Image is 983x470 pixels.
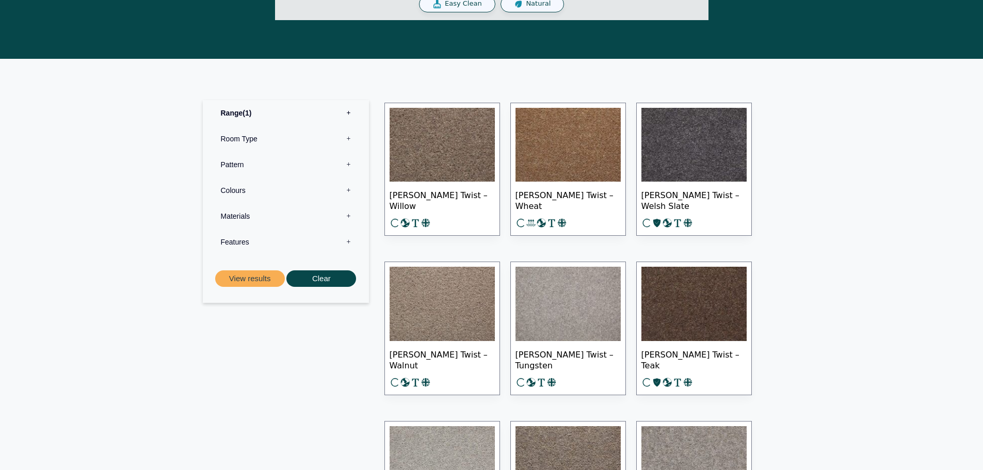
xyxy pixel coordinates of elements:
[243,109,251,117] span: 1
[641,341,747,377] span: [PERSON_NAME] Twist – Teak
[636,262,752,395] a: [PERSON_NAME] Twist – Teak
[515,182,621,218] span: [PERSON_NAME] Twist – Wheat
[515,108,621,182] img: Tomkinson Twist - Wheat
[390,267,495,341] img: Tomkinson Twist - Walnut
[286,270,356,287] button: Clear
[641,108,747,182] img: Tomkinson Twist Welsh Slate
[390,182,495,218] span: [PERSON_NAME] Twist – Willow
[211,152,361,177] label: Pattern
[384,262,500,395] a: [PERSON_NAME] Twist – Walnut
[510,103,626,236] a: [PERSON_NAME] Twist – Wheat
[215,270,285,287] button: View results
[515,341,621,377] span: [PERSON_NAME] Twist – Tungsten
[510,262,626,395] a: [PERSON_NAME] Twist – Tungsten
[641,182,747,218] span: [PERSON_NAME] Twist – Welsh Slate
[211,177,361,203] label: Colours
[384,103,500,236] a: [PERSON_NAME] Twist – Willow
[211,100,361,126] label: Range
[515,267,621,341] img: Tomkinson Twist Tungsten
[636,103,752,236] a: [PERSON_NAME] Twist – Welsh Slate
[211,229,361,255] label: Features
[211,126,361,152] label: Room Type
[390,341,495,377] span: [PERSON_NAME] Twist – Walnut
[390,108,495,182] img: Tomkinson Twist Willow
[211,203,361,229] label: Materials
[641,267,747,341] img: Tomkinson Twist - Teak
